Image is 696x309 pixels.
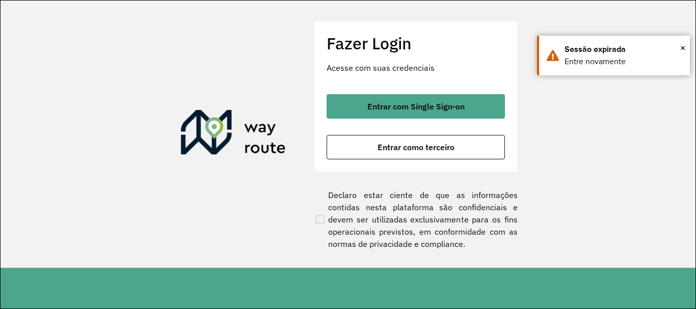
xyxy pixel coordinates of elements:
button: Close [680,40,685,55]
div: Sessão expirada [565,43,682,55]
button: button [327,135,505,159]
span: Entrar com Single Sign-on [367,102,465,110]
span: Entrar como terceiro [378,143,454,151]
p: Acesse com suas credenciais [327,62,505,74]
div: Entre novamente [565,55,682,68]
label: Declaro estar ciente de que as informações contidas nesta plataforma são confidenciais e devem se... [314,189,518,250]
span: × [680,40,685,55]
h2: Fazer Login [327,34,505,53]
img: Roteirizador AmbevTech [181,110,286,159]
button: button [327,94,505,119]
